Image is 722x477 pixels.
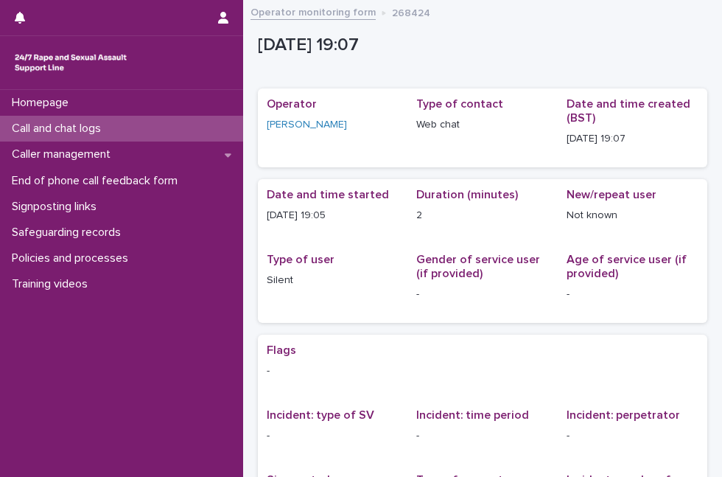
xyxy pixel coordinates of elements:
p: 268424 [392,4,430,20]
span: Duration (minutes) [416,189,518,201]
span: New/repeat user [567,189,656,201]
p: - [416,287,548,302]
span: Type of contact [416,98,503,110]
p: Web chat [416,117,548,133]
a: Operator monitoring form [250,3,376,20]
p: Not known [567,208,698,223]
p: Silent [267,273,399,288]
p: - [267,363,698,379]
img: rhQMoQhaT3yELyF149Cw [12,48,130,77]
p: Call and chat logs [6,122,113,136]
p: [DATE] 19:07 [567,131,698,147]
p: - [267,428,399,444]
span: Age of service user (if provided) [567,254,687,279]
p: Caller management [6,147,122,161]
p: Safeguarding records [6,226,133,240]
span: Type of user [267,254,334,265]
p: [DATE] 19:05 [267,208,399,223]
p: 2 [416,208,548,223]
span: Incident: type of SV [267,409,374,421]
p: Training videos [6,277,99,291]
p: - [416,428,548,444]
p: Signposting links [6,200,108,214]
span: Incident: perpetrator [567,409,680,421]
span: Incident: time period [416,409,529,421]
p: - [567,428,698,444]
a: [PERSON_NAME] [267,117,347,133]
span: Operator [267,98,317,110]
span: Date and time started [267,189,389,201]
span: Flags [267,344,296,356]
p: End of phone call feedback form [6,174,189,188]
p: Homepage [6,96,80,110]
span: Gender of service user (if provided) [416,254,540,279]
p: - [567,287,698,302]
span: Date and time created (BST) [567,98,690,124]
p: Policies and processes [6,251,140,265]
p: [DATE] 19:07 [258,35,701,56]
